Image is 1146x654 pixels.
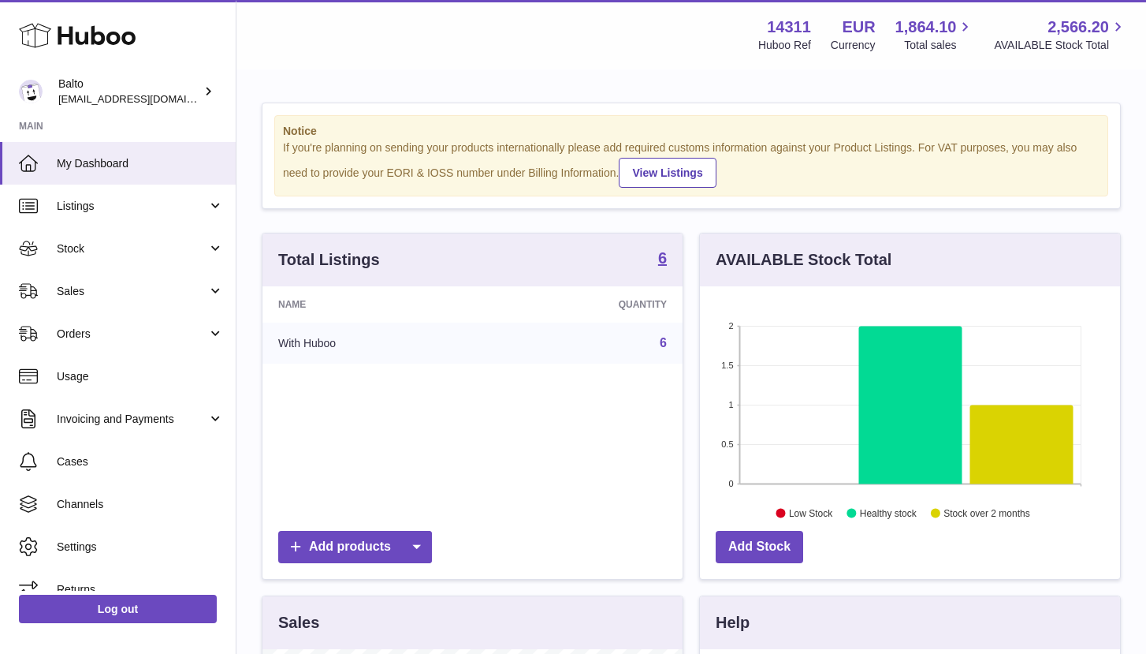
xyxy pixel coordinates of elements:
[728,321,733,331] text: 2
[789,507,833,518] text: Low Stock
[831,38,876,53] div: Currency
[19,595,217,623] a: Log out
[658,250,667,269] a: 6
[57,199,207,214] span: Listings
[994,17,1127,53] a: 2,566.20 AVAILABLE Stock Total
[994,38,1127,53] span: AVAILABLE Stock Total
[895,17,975,53] a: 1,864.10 Total sales
[57,284,207,299] span: Sales
[57,540,224,555] span: Settings
[767,17,811,38] strong: 14311
[283,140,1099,188] div: If you're planning on sending your products internationally please add required customs informati...
[57,454,224,469] span: Cases
[57,412,207,427] span: Invoicing and Payments
[278,531,432,563] a: Add products
[484,286,683,323] th: Quantity
[716,531,803,563] a: Add Stock
[57,582,224,597] span: Returns
[721,361,733,370] text: 1.5
[57,369,224,384] span: Usage
[721,439,733,449] text: 0.5
[860,507,917,518] text: Healthy stock
[262,323,484,364] td: With Huboo
[943,507,1029,518] text: Stock over 2 months
[1047,17,1109,38] span: 2,566.20
[904,38,974,53] span: Total sales
[278,612,319,633] h3: Sales
[19,80,43,103] img: ops@balto.fr
[728,479,733,488] text: 0
[728,400,733,409] text: 1
[57,156,224,171] span: My Dashboard
[57,327,207,342] span: Orders
[895,17,957,38] span: 1,864.10
[278,249,380,271] h3: Total Listings
[57,241,207,256] span: Stock
[716,249,891,271] h3: AVAILABLE Stock Total
[58,77,200,107] div: Balto
[758,38,811,53] div: Huboo Ref
[57,497,224,512] span: Channels
[283,124,1099,139] strong: Notice
[619,158,716,188] a: View Listings
[716,612,750,633] h3: Help
[58,92,232,105] span: [EMAIL_ADDRESS][DOMAIN_NAME]
[842,17,875,38] strong: EUR
[660,336,667,349] a: 6
[658,250,667,266] strong: 6
[262,286,484,323] th: Name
